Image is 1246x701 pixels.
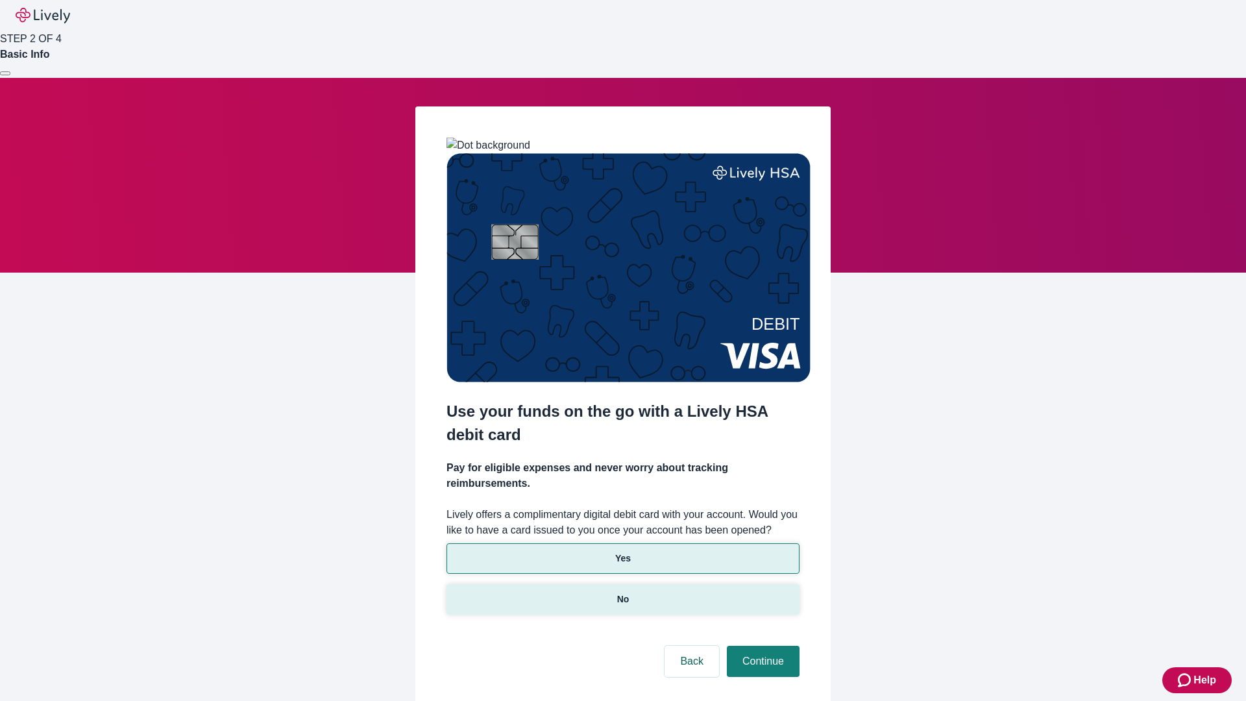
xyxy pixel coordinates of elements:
[446,507,800,538] label: Lively offers a complimentary digital debit card with your account. Would you like to have a card...
[1193,672,1216,688] span: Help
[16,8,70,23] img: Lively
[727,646,800,677] button: Continue
[446,138,530,153] img: Dot background
[446,584,800,615] button: No
[446,153,811,382] img: Debit card
[665,646,719,677] button: Back
[615,552,631,565] p: Yes
[1178,672,1193,688] svg: Zendesk support icon
[446,400,800,447] h2: Use your funds on the go with a Lively HSA debit card
[1162,667,1232,693] button: Zendesk support iconHelp
[446,460,800,491] h4: Pay for eligible expenses and never worry about tracking reimbursements.
[617,593,629,606] p: No
[446,543,800,574] button: Yes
